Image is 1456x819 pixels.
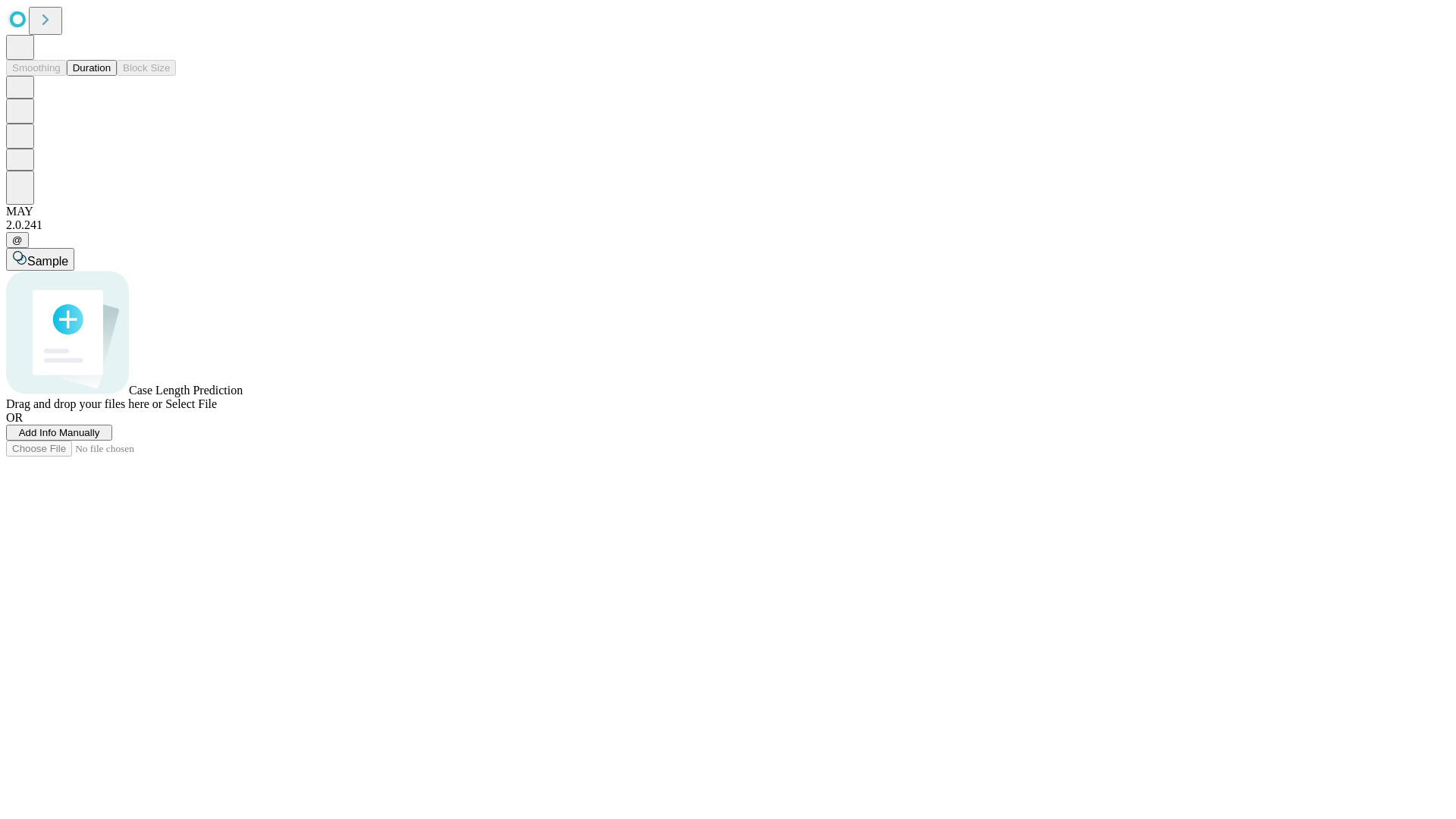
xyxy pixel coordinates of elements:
[6,248,74,271] button: Sample
[129,384,243,397] span: Case Length Prediction
[6,218,1450,232] div: 2.0.241
[27,255,68,268] span: Sample
[6,232,29,248] button: @
[6,60,67,76] button: Smoothing
[67,60,117,76] button: Duration
[19,427,100,438] span: Add Info Manually
[6,397,162,410] span: Drag and drop your files here or
[6,411,23,424] span: OR
[12,234,23,246] span: @
[165,397,217,410] span: Select File
[6,425,112,441] button: Add Info Manually
[117,60,176,76] button: Block Size
[6,205,1450,218] div: MAY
